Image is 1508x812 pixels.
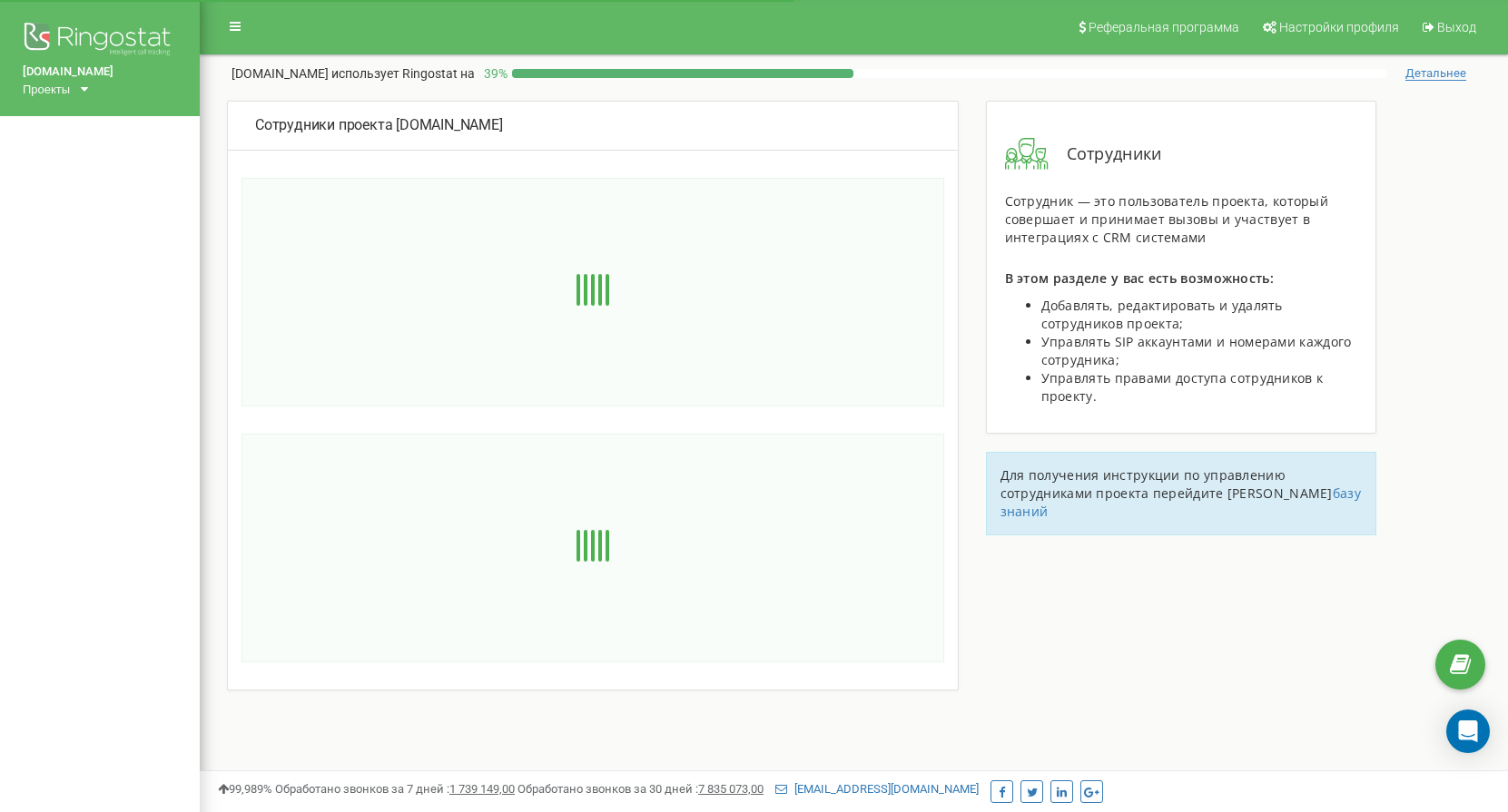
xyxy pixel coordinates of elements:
span: использует Ringostat на [331,66,475,81]
span: Реферальная программа [1089,20,1239,34]
span: В этом разделе у вас есть возможность: [1005,269,1274,287]
div: Проекты [23,81,70,98]
span: Сотрудник — это пользователь проекта, который совершает и принимает вызовы и участвует в интеграц... [1005,192,1329,246]
span: Управлять SIP аккаунтами и номерами каждого сотрудника; [1041,333,1352,368]
span: Выход [1437,20,1476,34]
a: [DOMAIN_NAME] [23,64,177,81]
a: базу знаний [1000,484,1361,520]
span: Сотрудники проекта [255,116,392,133]
span: Детальнее [1405,66,1466,81]
span: Для получения инструкции по управлению сотрудниками проекта перейдите [PERSON_NAME] [1000,466,1333,502]
a: [EMAIL_ADDRESS][DOMAIN_NAME] [775,782,979,796]
div: [DOMAIN_NAME] [255,115,931,136]
span: Управлять правами доступа сотрудников к проекту. [1041,369,1324,405]
u: 7 835 073,00 [698,782,764,796]
p: 39 % [475,64,512,83]
span: Обработано звонков за 30 дней : [517,782,764,796]
span: Сотрудники [1049,142,1162,166]
div: Open Intercom Messenger [1446,709,1490,753]
img: Ringostat logo [23,18,177,64]
u: 1 739 149,00 [449,782,515,796]
span: Добавлять, редактировать и удалять сотрудников проекта; [1041,297,1283,332]
span: Настройки профиля [1279,20,1399,34]
span: Обработано звонков за 7 дней : [275,782,515,796]
span: 99,989% [218,782,272,796]
p: [DOMAIN_NAME] [232,64,475,83]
